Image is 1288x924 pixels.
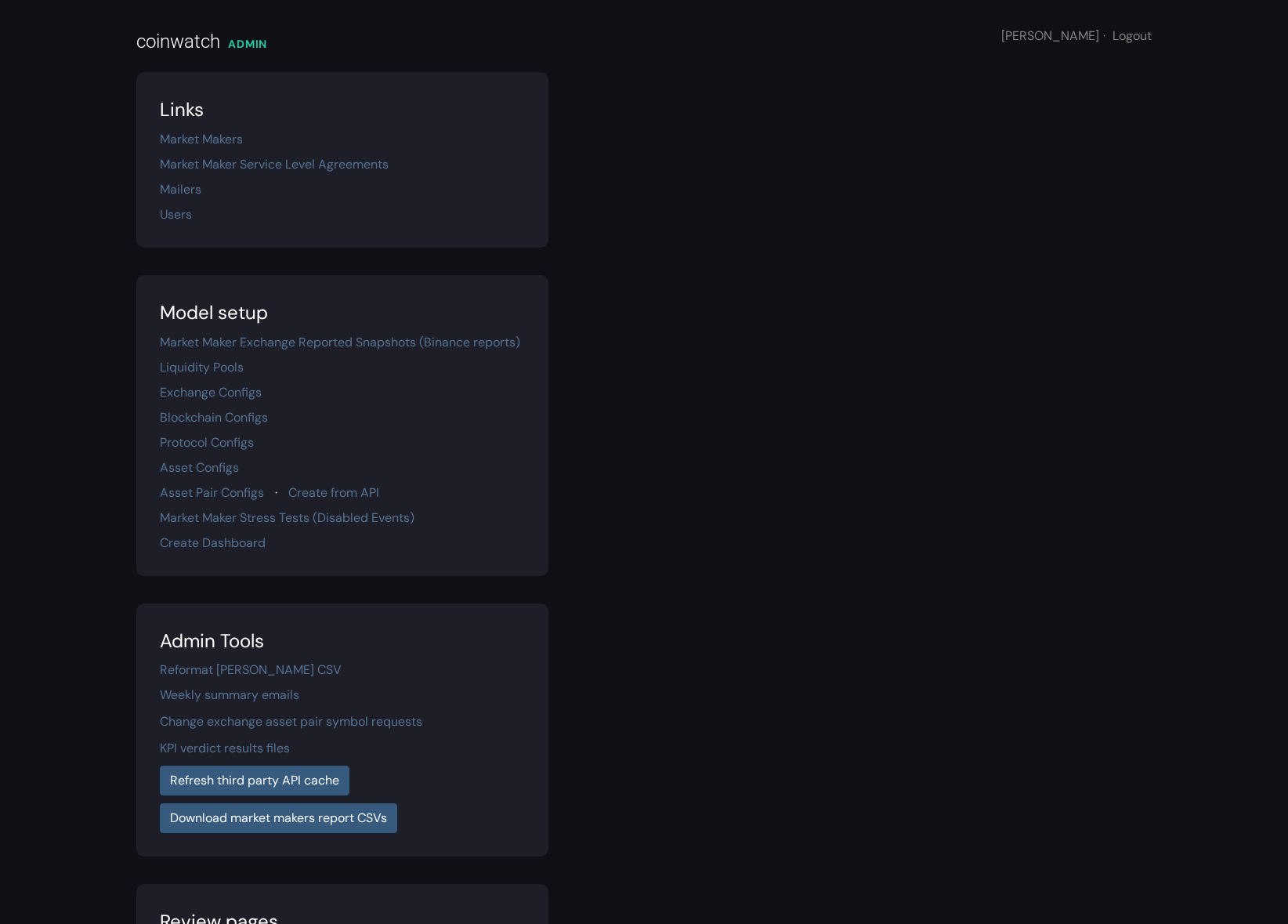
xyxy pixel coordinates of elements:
a: Create from API [288,484,379,501]
a: Weekly summary emails [160,687,299,703]
span: · [1103,27,1105,44]
a: Market Maker Stress Tests (Disabled Events) [160,509,414,526]
a: Protocol Configs [160,434,254,451]
div: ADMIN [228,36,267,53]
div: Model setup [160,299,525,327]
a: Change exchange asset pair symbol requests [160,713,422,730]
a: Blockchain Configs [160,409,268,426]
a: Market Maker Service Level Agreements [160,156,389,172]
a: Refresh third party API cache [160,766,349,795]
a: Download market makers report CSVs [160,803,397,833]
a: Exchange Configs [160,384,262,400]
a: Reformat [PERSON_NAME] CSV [160,661,342,678]
div: coinwatch [136,27,220,56]
a: Mailers [160,181,201,197]
span: · [275,484,277,501]
a: Asset Configs [160,459,239,476]
a: Logout [1113,27,1152,44]
a: Users [160,206,192,223]
a: Market Maker Exchange Reported Snapshots (Binance reports) [160,334,520,350]
a: Market Makers [160,131,243,147]
a: Create Dashboard [160,534,266,551]
div: Links [160,96,525,124]
div: Admin Tools [160,627,525,655]
a: KPI verdict results files [160,740,290,756]
div: [PERSON_NAME] [1001,27,1152,45]
a: Liquidity Pools [160,359,244,375]
a: Asset Pair Configs [160,484,264,501]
